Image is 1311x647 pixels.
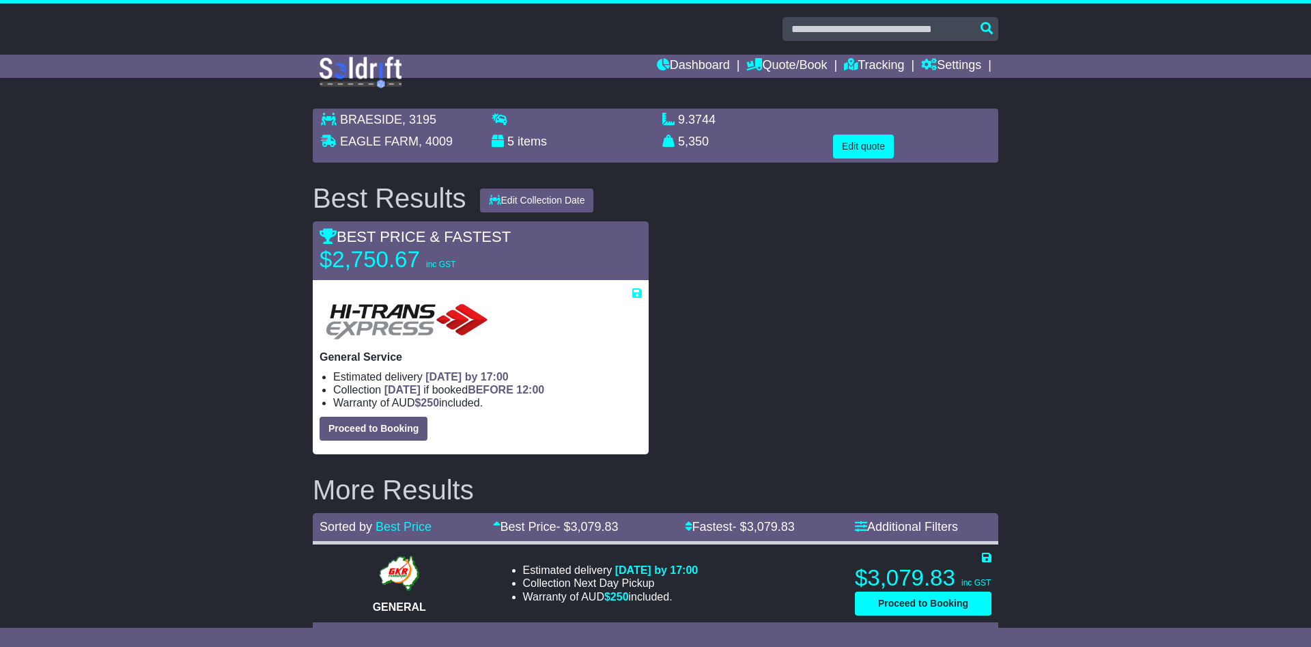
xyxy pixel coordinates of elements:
[574,577,654,589] span: Next Day Pickup
[333,396,642,409] li: Warranty of AUD included.
[685,520,795,534] a: Fastest- $3,079.83
[426,260,455,269] span: inc GST
[523,577,699,590] li: Collection
[333,383,642,396] li: Collection
[376,520,432,534] a: Best Price
[320,300,494,344] img: HiTrans: General Service
[961,578,991,588] span: inc GST
[320,228,511,245] span: BEST PRICE & FASTEST
[855,592,991,616] button: Proceed to Booking
[320,417,427,441] button: Proceed to Booking
[678,135,709,148] span: 5,350
[833,135,894,159] button: Edit quote
[313,475,998,505] h2: More Results
[523,564,699,577] li: Estimated delivery
[333,370,642,383] li: Estimated delivery
[518,135,547,148] span: items
[414,397,439,409] span: $
[384,384,421,396] span: [DATE]
[610,591,629,603] span: 250
[425,371,509,383] span: [DATE] by 17:00
[320,520,372,534] span: Sorted by
[921,55,981,78] a: Settings
[855,520,958,534] a: Additional Filters
[747,520,795,534] span: 3,079.83
[493,520,619,534] a: Best Price- $3,079.83
[571,520,619,534] span: 3,079.83
[421,397,439,409] span: 250
[376,553,423,594] img: GKR: GENERAL
[419,135,453,148] span: , 4009
[844,55,904,78] a: Tracking
[306,183,473,213] div: Best Results
[480,189,594,212] button: Edit Collection Date
[604,591,629,603] span: $
[320,350,642,363] p: General Service
[507,135,514,148] span: 5
[523,590,699,603] li: Warranty of AUD included.
[402,113,436,126] span: , 3195
[340,135,419,148] span: EAGLE FARM
[384,384,544,396] span: if booked
[516,384,544,396] span: 12:00
[320,246,490,273] p: $2,750.67
[373,601,426,613] span: GENERAL
[746,55,827,78] a: Quote/Book
[733,520,795,534] span: - $
[468,384,513,396] span: BEFORE
[340,113,402,126] span: BRAESIDE
[615,564,699,576] span: [DATE] by 17:00
[678,113,716,126] span: 9.3744
[657,55,730,78] a: Dashboard
[855,564,991,592] p: $3,079.83
[556,520,619,534] span: - $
